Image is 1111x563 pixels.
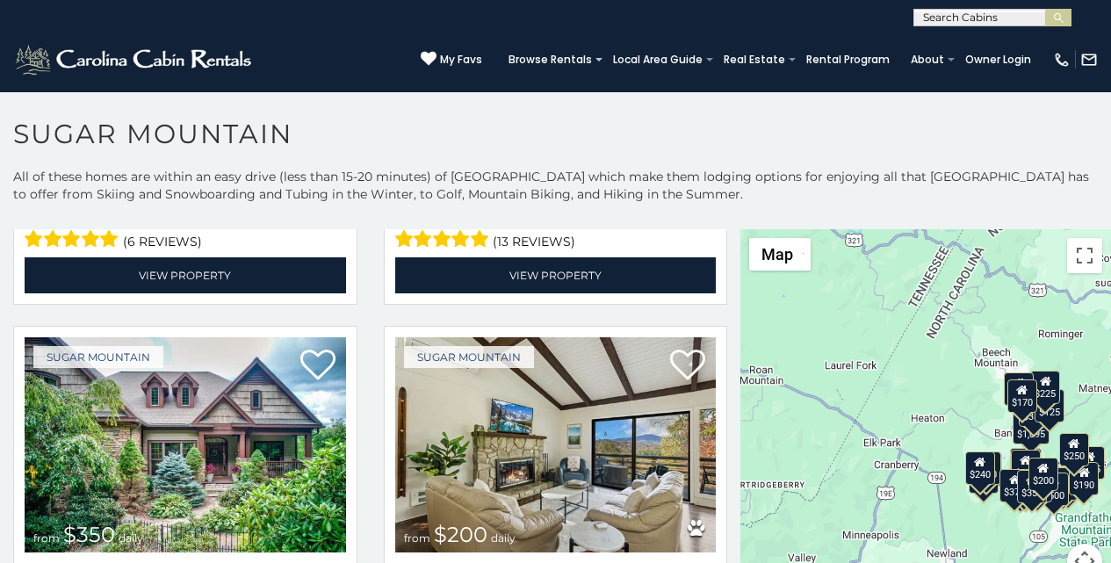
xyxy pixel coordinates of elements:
a: My Favs [421,51,482,69]
a: Sugar Mountain [33,346,163,368]
div: Sleeping Areas / Bathrooms / Sleeps: [25,208,346,253]
div: $250 [1059,433,1089,466]
div: $195 [1048,467,1078,501]
a: Real Estate [715,47,794,72]
div: $125 [1035,389,1064,422]
div: $1,095 [1013,411,1050,444]
a: Add to favorites [300,348,335,385]
span: daily [491,531,516,545]
a: Add to favorites [670,348,705,385]
div: $155 [1075,446,1105,480]
div: $225 [1030,371,1060,404]
div: $200 [1028,458,1058,491]
a: View Property [25,257,346,293]
div: $240 [965,451,995,485]
button: Toggle fullscreen view [1067,238,1102,273]
a: Sugar Mountain [404,346,534,368]
img: Birds Nest On Sugar Mountain [25,337,346,552]
div: $350 [1017,470,1047,503]
span: $200 [434,522,487,547]
img: mail-regular-white.png [1080,51,1098,69]
div: $190 [1069,462,1099,495]
div: $300 [1011,450,1041,483]
span: $350 [63,522,115,547]
div: $190 [1010,448,1040,481]
span: My Favs [440,52,482,68]
a: Rental Program [797,47,898,72]
span: (13 reviews) [493,230,575,253]
button: Change map style [749,238,811,271]
a: View Property [395,257,717,293]
span: from [404,531,430,545]
div: $375 [1000,469,1030,502]
span: (6 reviews) [123,230,202,253]
a: About [902,47,953,72]
a: Local Area Guide [604,47,711,72]
span: Map [761,245,793,263]
img: White-1-2.png [13,42,256,77]
span: daily [119,531,143,545]
img: Sweet Dreams Are Made Of Skis [395,337,717,552]
div: $240 [1004,372,1034,406]
div: Sleeping Areas / Bathrooms / Sleeps: [395,208,717,253]
a: Birds Nest On Sugar Mountain from $350 daily [25,337,346,552]
a: Owner Login [956,47,1040,72]
img: phone-regular-white.png [1053,51,1071,69]
a: Browse Rentals [500,47,601,72]
a: Sweet Dreams Are Made Of Skis from $200 daily [395,337,717,552]
span: from [33,531,60,545]
div: $170 [1007,379,1037,413]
